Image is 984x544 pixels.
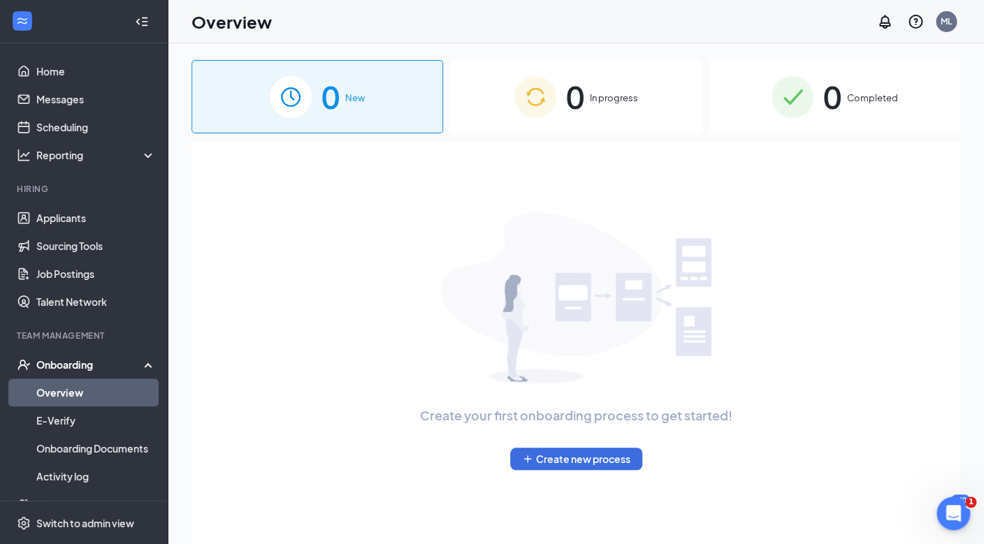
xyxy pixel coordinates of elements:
div: ML [941,15,952,27]
svg: UserCheck [17,358,31,372]
a: Home [36,57,156,85]
a: Team [36,490,156,518]
span: 1 [965,497,976,508]
svg: QuestionInfo [907,13,924,30]
button: PlusCreate new process [510,448,642,470]
a: Overview [36,378,156,406]
a: Applicants [36,204,156,232]
a: Activity log [36,462,156,490]
a: E-Verify [36,406,156,434]
span: 0 [823,73,841,121]
iframe: Intercom live chat [936,497,970,530]
div: Onboarding [36,358,144,372]
a: Scheduling [36,113,156,141]
div: Team Management [17,330,153,341]
span: New [345,91,365,105]
a: Onboarding Documents [36,434,156,462]
div: Reporting [36,148,157,162]
a: Talent Network [36,288,156,316]
span: Create your first onboarding process to get started! [420,406,732,425]
svg: Analysis [17,148,31,162]
h1: Overview [191,10,272,34]
span: Completed [847,91,898,105]
span: 0 [321,73,340,121]
div: 140 [950,494,970,506]
span: In progress [590,91,638,105]
a: Messages [36,85,156,113]
svg: Settings [17,516,31,530]
a: Job Postings [36,260,156,288]
div: Switch to admin view [36,516,134,530]
a: Sourcing Tools [36,232,156,260]
svg: Notifications [876,13,893,30]
svg: Plus [522,453,533,464]
svg: Collapse [135,15,149,29]
svg: WorkstreamLogo [15,14,29,28]
span: 0 [566,73,584,121]
div: Hiring [17,183,153,195]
